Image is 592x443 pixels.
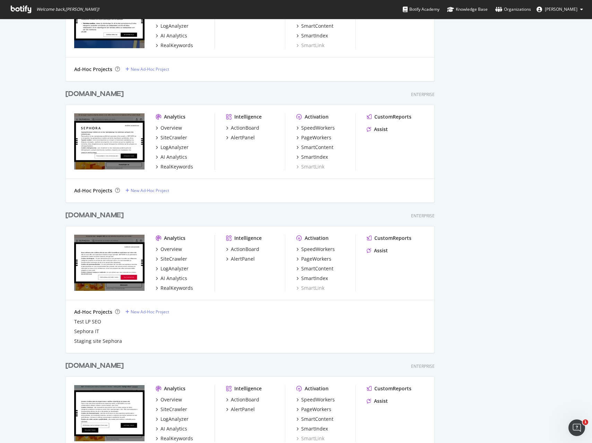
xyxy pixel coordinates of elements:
[305,113,329,120] div: Activation
[156,255,187,262] a: SiteCrawler
[160,416,189,423] div: LogAnalyzer
[226,246,259,253] a: ActionBoard
[305,385,329,392] div: Activation
[545,6,577,12] span: Cedric Cherchi
[156,275,187,282] a: AI Analytics
[66,361,127,371] a: [DOMAIN_NAME]
[296,396,335,403] a: SpeedWorkers
[74,385,145,441] img: www.sephora.pt
[231,255,255,262] div: AlertPanel
[301,265,333,272] div: SmartContent
[74,113,145,170] img: www.sephora.gr
[226,134,255,141] a: AlertPanel
[305,235,329,242] div: Activation
[156,163,193,170] a: RealKeywords
[374,126,388,133] div: Assist
[160,42,193,49] div: RealKeywords
[231,396,259,403] div: ActionBoard
[296,275,328,282] a: SmartIndex
[156,406,187,413] a: SiteCrawler
[156,396,182,403] a: Overview
[296,265,333,272] a: SmartContent
[66,89,124,99] div: [DOMAIN_NAME]
[301,425,328,432] div: SmartIndex
[374,385,411,392] div: CustomReports
[156,435,193,442] a: RealKeywords
[131,309,169,315] div: New Ad-Hoc Project
[403,6,439,13] div: Botify Academy
[296,246,335,253] a: SpeedWorkers
[74,338,122,345] a: Staging site Sephora
[447,6,488,13] div: Knowledge Base
[367,398,388,405] a: Assist
[301,246,335,253] div: SpeedWorkers
[66,361,124,371] div: [DOMAIN_NAME]
[231,134,255,141] div: AlertPanel
[301,144,333,151] div: SmartContent
[231,246,259,253] div: ActionBoard
[411,92,435,97] div: Enterprise
[374,235,411,242] div: CustomReports
[301,416,333,423] div: SmartContent
[301,255,331,262] div: PageWorkers
[125,309,169,315] a: New Ad-Hoc Project
[301,32,328,39] div: SmartIndex
[296,23,333,29] a: SmartContent
[160,255,187,262] div: SiteCrawler
[156,416,189,423] a: LogAnalyzer
[296,406,331,413] a: PageWorkers
[160,154,187,160] div: AI Analytics
[74,66,112,73] div: Ad-Hoc Projects
[296,154,328,160] a: SmartIndex
[234,235,262,242] div: Intelligence
[160,246,182,253] div: Overview
[160,396,182,403] div: Overview
[160,435,193,442] div: RealKeywords
[156,144,189,151] a: LogAnalyzer
[131,188,169,193] div: New Ad-Hoc Project
[156,42,193,49] a: RealKeywords
[234,385,262,392] div: Intelligence
[74,235,145,291] img: www.sephora.fr
[160,124,182,131] div: Overview
[583,419,588,425] span: 1
[296,163,324,170] a: SmartLink
[164,113,185,120] div: Analytics
[74,328,99,335] a: Sephora IT
[66,89,127,99] a: [DOMAIN_NAME]
[74,187,112,194] div: Ad-Hoc Projects
[226,406,255,413] a: AlertPanel
[374,398,388,405] div: Assist
[160,32,187,39] div: AI Analytics
[367,126,388,133] a: Assist
[160,406,187,413] div: SiteCrawler
[36,7,99,12] span: Welcome back, [PERSON_NAME] !
[296,435,324,442] a: SmartLink
[164,385,185,392] div: Analytics
[367,113,411,120] a: CustomReports
[160,144,189,151] div: LogAnalyzer
[296,255,331,262] a: PageWorkers
[160,285,193,292] div: RealKeywords
[125,66,169,72] a: New Ad-Hoc Project
[156,32,187,39] a: AI Analytics
[160,163,193,170] div: RealKeywords
[160,265,189,272] div: LogAnalyzer
[495,6,531,13] div: Organizations
[74,318,101,325] a: Test LP SEO
[367,385,411,392] a: CustomReports
[374,247,388,254] div: Assist
[156,23,189,29] a: LogAnalyzer
[568,419,585,436] iframe: Intercom live chat
[125,188,169,193] a: New Ad-Hoc Project
[301,23,333,29] div: SmartContent
[296,285,324,292] a: SmartLink
[226,124,259,131] a: ActionBoard
[226,396,259,403] a: ActionBoard
[156,124,182,131] a: Overview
